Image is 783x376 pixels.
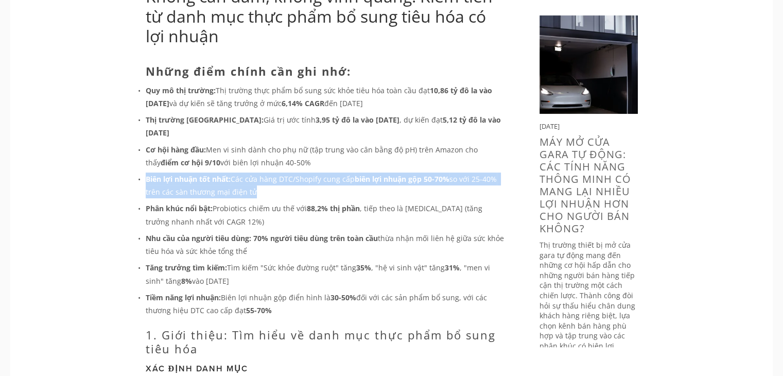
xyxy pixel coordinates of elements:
[399,115,443,125] font: , dự kiến ​​đạt
[356,263,371,272] font: 35%
[330,293,356,302] font: 30-50%
[227,263,356,272] font: Tìm kiếm "Sức khỏe đường ruột" tăng
[146,363,249,374] font: Xác định danh mục
[307,203,360,213] font: 88,2% thị phần
[146,203,213,213] font: Phân khúc nổi bật:
[146,233,251,243] font: Nhu cầu của người tiêu dùng:
[146,263,492,285] font: , "men vi sinh" tăng
[146,293,489,315] font: đối với các sản phẩm bổ sung, với các thương hiệu DTC cao cấp đạt
[264,115,316,125] font: Giá trị ước tính
[371,263,445,272] font: , "hệ vi sinh vật" tăng
[324,98,363,108] font: đến [DATE]
[169,98,282,108] font: và dự kiến ​​sẽ tăng trưởng ở mức
[161,158,220,167] font: điểm cơ hội 9/10
[540,122,560,131] font: [DATE]
[146,203,484,226] font: , tiếp theo là [MEDICAL_DATA] (tăng trưởng nhanh nhất với CAGR 12%)
[213,203,307,213] font: Probiotics chiếm ưu thế với
[246,305,272,315] font: 55-70%
[146,145,480,167] font: Men vi sinh dành cho phụ nữ (tập trung vào cân bằng độ pH) trên Amazon cho thấy
[181,276,192,286] font: 8%
[192,276,229,286] font: vào [DATE]
[146,293,221,302] font: Tiềm năng lợi nhuận:
[540,135,631,235] a: Máy mở cửa gara tự động: Các tính năng thông minh có mang lại nhiều lợi nhuận hơn cho người bán k...
[146,327,500,356] font: 1. Giới thiệu: Tìm hiểu về danh mục thực phẩm bổ sung tiêu hóa
[445,263,460,272] font: 31%
[231,174,355,184] font: Các cửa hàng DTC/Shopify cung cấp
[146,63,351,79] font: Những điểm chính cần ghi nhớ:
[146,115,264,125] font: Thị trường [GEOGRAPHIC_DATA]:
[146,174,231,184] font: Biên lợi nhuận tốt nhất:
[146,145,206,155] font: Cơ hội hàng đầu:
[216,86,430,95] font: Thị trường thực phẩm bổ sung sức khỏe tiêu hóa toàn cầu đạt
[221,293,330,302] font: Biên lợi nhuận gộp điển hình là
[282,98,324,108] font: 6,14% CAGR
[540,15,638,114] img: Máy mở cửa gara tự động: Các tính năng thông minh có mang lại nhiều lợi nhuận hơn cho người bán k...
[146,263,227,272] font: Tăng trưởng tìm kiếm:
[316,115,399,125] font: 3,95 tỷ đô la vào [DATE]
[253,233,378,243] font: 70% người tiêu dùng trên toàn cầu
[220,158,311,167] font: với biên lợi nhuận 40-50%
[146,86,216,95] font: Quy mô thị trường:
[355,174,449,184] font: biên lợi nhuận gộp 50-70%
